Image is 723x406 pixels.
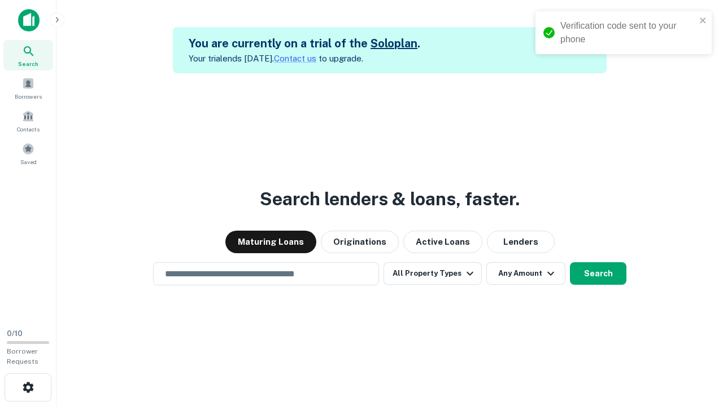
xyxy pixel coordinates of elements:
[667,316,723,370] iframe: Chat Widget
[3,73,53,103] a: Borrowers
[189,52,420,65] p: Your trial ends [DATE]. to upgrade.
[18,59,38,68] span: Search
[570,262,626,285] button: Search
[560,19,696,46] div: Verification code sent to your phone
[260,186,520,213] h3: Search lenders & loans, faster.
[18,9,40,32] img: capitalize-icon.png
[321,231,399,253] button: Originations
[384,262,482,285] button: All Property Types
[274,54,316,63] a: Contact us
[403,231,482,253] button: Active Loans
[189,35,420,52] h5: You are currently on a trial of the .
[7,347,38,365] span: Borrower Requests
[371,37,417,50] a: Soloplan
[3,138,53,169] a: Saved
[20,157,37,166] span: Saved
[3,105,53,136] a: Contacts
[15,92,42,101] span: Borrowers
[225,231,316,253] button: Maturing Loans
[486,262,565,285] button: Any Amount
[699,16,707,27] button: close
[7,329,23,338] span: 0 / 10
[487,231,555,253] button: Lenders
[3,40,53,70] a: Search
[17,125,40,134] span: Contacts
